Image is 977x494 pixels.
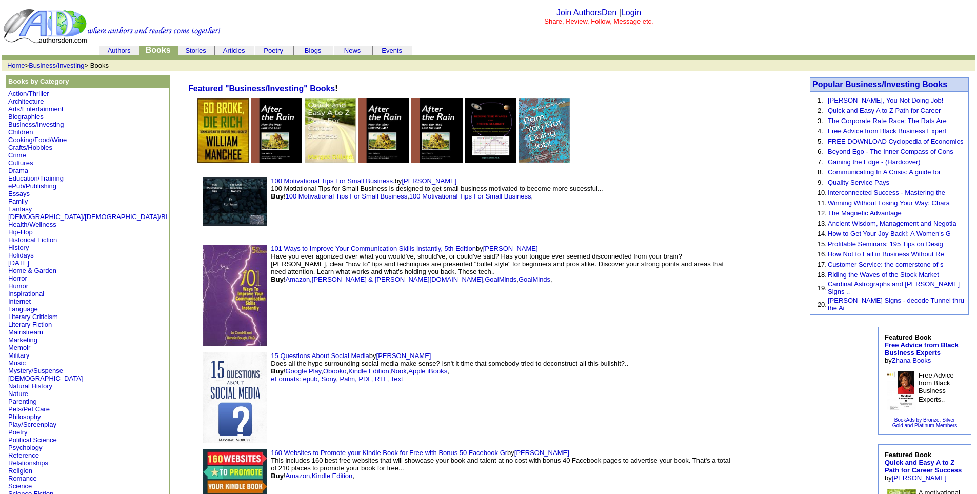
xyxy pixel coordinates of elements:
[828,250,944,258] a: How Not to Fail in Business Without Re
[185,47,206,54] a: Stories
[818,220,827,227] font: 13.
[828,127,946,135] a: Free Advice from Black Business Expert
[8,174,64,182] a: Education/Training
[8,221,56,228] a: Health/Wellness
[514,449,569,457] a: [PERSON_NAME]
[544,17,653,25] font: Share, Review, Follow, Message etc.
[8,113,44,121] a: Biographies
[286,192,408,200] a: 100 Motivational Tips For Small Business
[372,50,373,51] img: cleardot.gif
[885,459,962,474] a: Quick and Easy A to Z Path for Career Success
[8,128,33,136] a: Children
[519,155,570,164] a: Pam, You Not Doing Job!
[8,136,67,144] a: Cooking/Food/Wine
[286,367,322,375] a: Google Play
[8,182,56,190] a: ePub/Publishing
[744,264,785,326] img: shim.gif
[203,177,267,226] img: 47808.jpg
[8,313,58,321] a: Literary Criticism
[7,62,25,69] a: Home
[271,375,403,383] a: eFormats: epub, Sony, Palm, PDF, RTF, Text
[828,209,902,217] a: The Magnetic Advantage
[358,155,409,164] a: Free Download - Small Business Manual
[818,127,823,135] font: 4.
[8,351,29,359] a: Military
[8,305,38,313] a: Language
[376,352,431,360] a: [PERSON_NAME]
[271,177,394,185] a: 100 Motivational Tips For Small Business.
[411,155,463,164] a: Free Download - The Exporter's Handbook
[828,199,950,207] a: Winning Without Losing Your Way: Chara
[188,84,338,93] b: !
[465,98,516,163] img: 74683.jpg
[188,84,335,93] a: Featured "Business/Investing" Books
[818,107,823,114] font: 2.
[465,155,516,164] a: Riding the Waves of the Stock Market
[312,472,353,480] a: Kindle Edition
[312,275,483,283] a: [PERSON_NAME] & [PERSON_NAME][DOMAIN_NAME]
[828,240,943,248] a: Profitable Seminars: 195 Tips on Desig
[485,275,516,283] a: GoalMinds
[8,405,50,413] a: Pets/Pet Care
[8,421,56,428] a: Play/Screenplay
[818,301,827,308] font: 20.
[8,290,44,298] a: Inspirational
[203,245,267,346] img: 1438.jpg
[828,297,964,312] a: [PERSON_NAME] Signs - decode Tunnel thru the Ai
[8,467,32,475] a: Religion
[619,8,641,17] font: |
[323,367,347,375] a: Obooko
[8,475,37,482] a: Romance
[818,117,823,125] font: 3.
[828,117,947,125] a: The Corporate Rate Race: The Rats Are
[223,47,245,54] a: Articles
[8,190,30,197] a: Essays
[99,50,100,51] img: cleardot.gif
[358,98,409,163] img: 8544.jpg
[828,96,943,104] a: [PERSON_NAME], You Not Doing Job!
[251,98,302,163] img: 7238.jpg
[8,328,43,336] a: Mainstream
[794,299,797,301] img: shim.gif
[887,371,916,410] img: 27132.jpg
[8,398,37,405] a: Parenting
[885,333,959,357] b: Featured Book
[8,144,52,151] a: Crafts/Hobbies
[286,275,310,283] a: Amazon
[892,417,958,428] a: BookAds by Bronze, SilverGold and Platinum Members
[892,474,947,482] a: [PERSON_NAME]
[8,298,31,305] a: Internet
[29,62,84,69] a: Business/Investing
[885,341,959,357] a: Free Advice from Black Business Experts
[8,428,28,436] a: Poetry
[828,168,941,176] a: Communicating In A Crisis: A guide for
[271,192,284,200] b: Buy
[8,213,167,221] a: [DEMOGRAPHIC_DATA]/[DEMOGRAPHIC_DATA]/Bi
[8,251,34,259] a: Holidays
[8,159,33,167] a: Cultures
[391,367,406,375] a: Nook
[818,96,823,104] font: 1.
[271,472,284,480] b: Buy
[8,274,27,282] a: Horror
[305,47,322,54] a: Blogs
[885,333,959,364] font: by
[8,167,28,174] a: Drama
[8,282,28,290] a: Humor
[271,449,507,457] a: 160 Websites to Promote your Kindle Book for Free with Bonus 50 Facebook Gr
[8,205,32,213] a: Fantasy
[519,98,570,163] img: 76661.jpg
[828,280,960,295] a: Cardinal Astrographs and [PERSON_NAME] Signs ..
[818,209,827,217] font: 12.
[8,374,83,382] a: [DEMOGRAPHIC_DATA]
[828,137,963,145] a: FREE DOWNLOAD Cyclopedia of Economics
[8,459,48,467] a: Relationships
[293,50,294,51] img: cleardot.gif
[885,451,962,474] b: Featured Book
[8,105,64,113] a: Arts/Entertainment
